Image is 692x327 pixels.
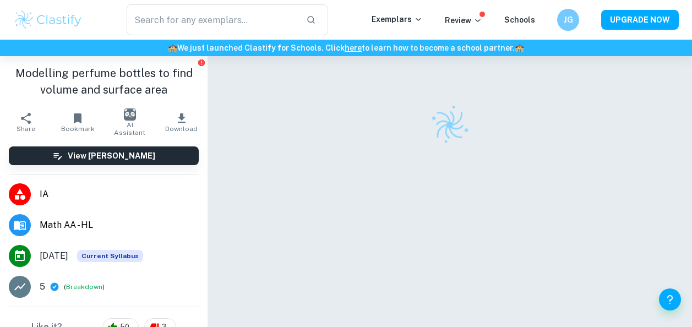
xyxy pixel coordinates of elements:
[66,282,102,292] button: Breakdown
[2,42,690,54] h6: We just launched Clastify for Schools. Click to learn how to become a school partner.
[557,9,579,31] button: JG
[61,125,95,133] span: Bookmark
[659,288,681,310] button: Help and Feedback
[40,219,199,232] span: Math AA - HL
[156,107,208,138] button: Download
[64,282,105,292] span: ( )
[165,125,198,133] span: Download
[104,107,156,138] button: AI Assistant
[423,99,476,151] img: Clastify logo
[52,107,103,138] button: Bookmark
[127,4,298,35] input: Search for any exemplars...
[372,13,423,25] p: Exemplars
[40,188,199,201] span: IA
[445,14,482,26] p: Review
[40,280,45,293] p: 5
[168,43,177,52] span: 🏫
[13,9,83,31] img: Clastify logo
[515,43,524,52] span: 🏫
[77,250,143,262] div: This exemplar is based on the current syllabus. Feel free to refer to it for inspiration/ideas wh...
[111,121,149,137] span: AI Assistant
[9,146,199,165] button: View [PERSON_NAME]
[197,58,205,67] button: Report issue
[562,14,575,26] h6: JG
[504,15,535,24] a: Schools
[68,150,155,162] h6: View [PERSON_NAME]
[345,43,362,52] a: here
[124,108,136,121] img: AI Assistant
[40,249,68,263] span: [DATE]
[17,125,35,133] span: Share
[9,65,199,98] h1: Modelling perfume bottles to find volume and surface area
[77,250,143,262] span: Current Syllabus
[601,10,679,30] button: UPGRADE NOW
